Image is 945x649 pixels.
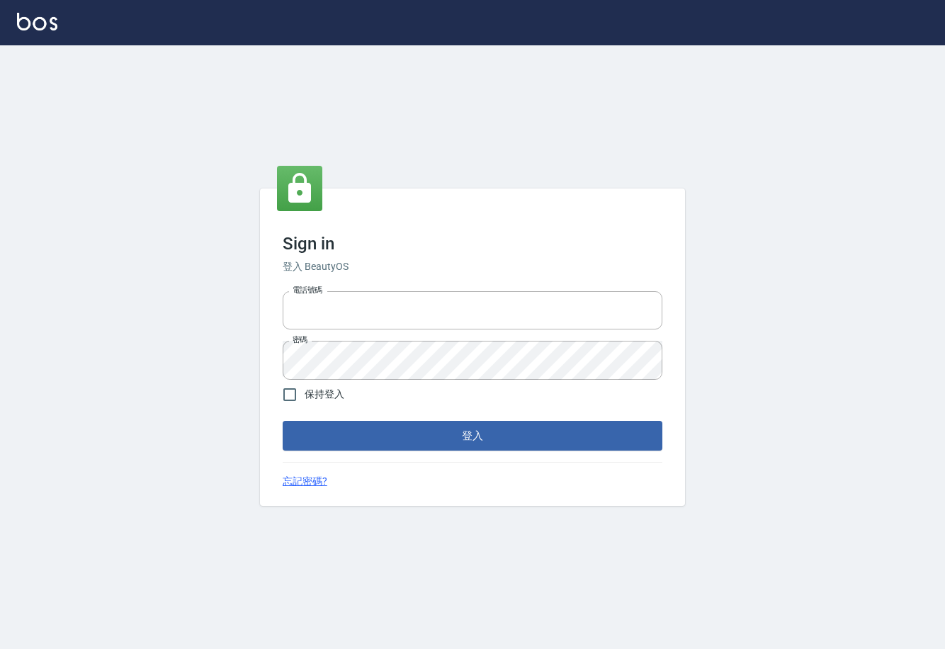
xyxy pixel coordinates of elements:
[283,474,327,489] a: 忘記密碼?
[17,13,57,30] img: Logo
[293,285,322,295] label: 電話號碼
[293,334,307,345] label: 密碼
[283,421,662,451] button: 登入
[305,387,344,402] span: 保持登入
[283,234,662,254] h3: Sign in
[283,259,662,274] h6: 登入 BeautyOS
